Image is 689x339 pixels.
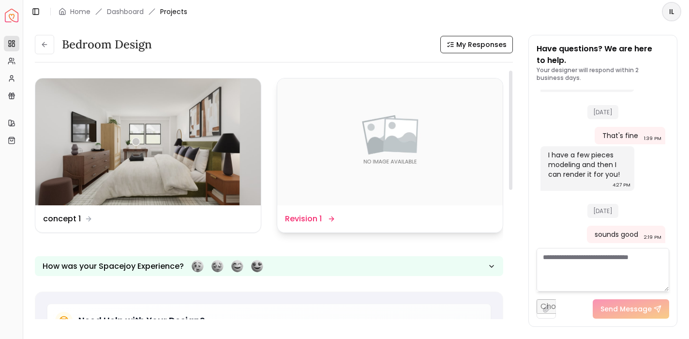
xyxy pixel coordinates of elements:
a: Revision 1Revision 1 [277,78,503,233]
img: Revision 1 [277,78,503,205]
div: That's fine [602,131,638,140]
button: My Responses [440,36,513,53]
h3: Bedroom design [62,37,152,52]
div: 2:19 PM [644,232,661,242]
span: Projects [160,7,187,16]
button: How was your Spacejoy Experience?Feeling terribleFeeling badFeeling goodFeeling awesome [35,256,503,276]
span: [DATE] [587,204,618,218]
h5: Need Help with Your Design? [78,314,205,327]
img: concept 1 [35,78,261,205]
p: How was your Spacejoy Experience? [43,261,184,272]
a: Home [70,7,90,16]
div: sounds good [595,230,638,239]
span: My Responses [456,40,507,49]
p: Your designer will respond within 2 business days. [537,66,669,82]
a: Dashboard [107,7,144,16]
div: 1:39 PM [644,134,661,143]
button: IL [662,2,681,21]
span: IL [663,3,680,20]
div: I have a few pieces modeling and then I can render it for you! [548,150,625,179]
img: Spacejoy Logo [5,9,18,22]
div: 4:27 PM [613,180,630,190]
a: Spacejoy [5,9,18,22]
p: Have questions? We are here to help. [537,43,669,66]
dd: Revision 1 [285,213,322,225]
a: concept 1concept 1 [35,78,261,233]
dd: concept 1 [43,213,81,225]
span: [DATE] [587,105,618,119]
nav: breadcrumb [59,7,187,16]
